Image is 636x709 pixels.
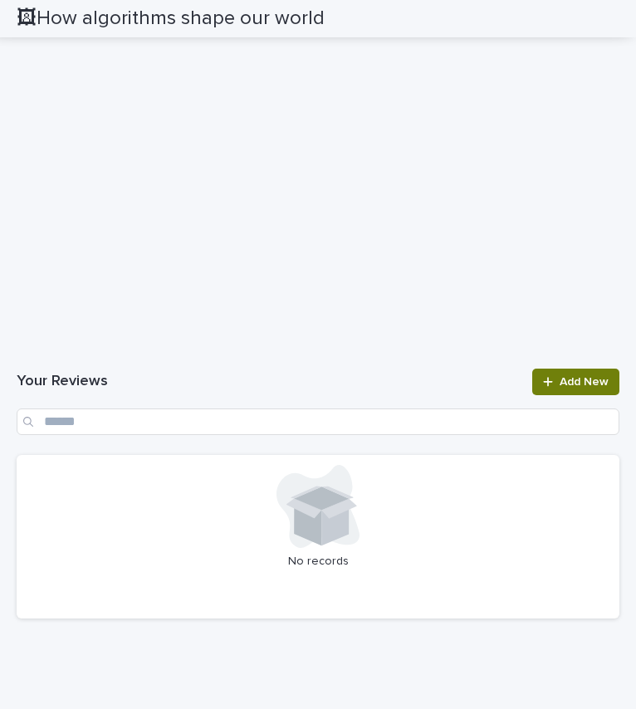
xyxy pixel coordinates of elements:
h2: 🖼How algorithms shape our world [17,7,325,31]
input: Search [17,408,619,435]
span: Add New [560,376,609,388]
a: Add New [532,369,619,395]
p: No records [27,555,609,569]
